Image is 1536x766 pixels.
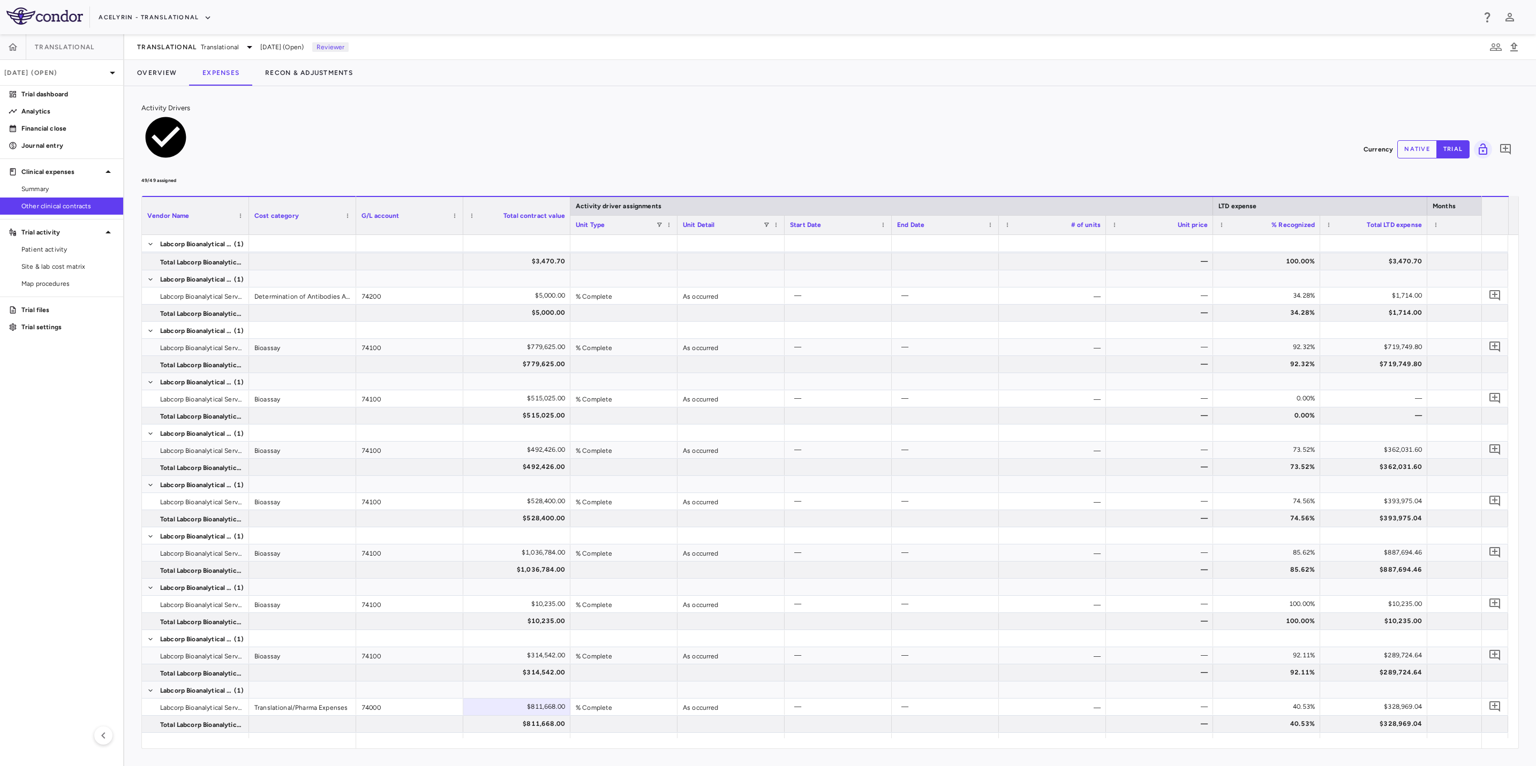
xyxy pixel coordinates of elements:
div: 74100 [356,647,463,664]
span: Labcorp Bioanalytical Services LLC - PO-660 [160,579,233,596]
span: Total contract value [503,212,565,219]
div: % Complete [570,287,677,304]
div: 0.00% [1437,338,1529,355]
div: 73.52% [1223,458,1315,475]
div: 40.53% [1223,715,1315,732]
span: Unit Type [576,221,605,229]
div: $719,749.80 [1330,338,1422,355]
div: $393,975.04 [1330,510,1422,527]
p: Trial dashboard [21,89,115,99]
span: Patient activity [21,245,115,254]
div: — [999,544,1106,561]
button: Overview [124,60,190,86]
div: $528,400.00 [473,510,565,527]
div: 100.00% [1223,595,1315,612]
div: Bioassay [249,442,356,458]
div: 0.00% [1437,698,1529,715]
div: — [1116,441,1208,458]
div: — [1437,287,1529,304]
span: Site & lab cost matrix [21,262,115,271]
span: Unit price [1178,221,1208,229]
div: $314,542.00 [473,664,565,681]
div: — [1116,253,1208,270]
div: 0.00% [1437,595,1529,612]
div: $811,668.00 [473,698,565,715]
svg: Add comment [1488,597,1501,610]
span: Start Date [790,221,822,229]
div: % Complete [570,493,677,510]
svg: Add comment [1488,495,1501,507]
span: Labcorp Bioanalytical Services LLC - PO-398 [160,425,233,442]
span: Total Labcorp Bioanalytical Services LLC - PO-398 [160,459,243,476]
div: — [1116,647,1208,664]
button: Acelyrin - Translational [99,9,212,26]
div: 34.28% [1223,304,1315,321]
div: $5,000.00 [473,287,565,304]
button: Add comment [1486,286,1504,305]
div: As occurred [677,647,785,664]
div: 0.00% [1437,390,1529,407]
span: Labcorp Bioanalytical Services LLC - PO-399 [160,494,243,511]
div: $492,426.00 [473,441,565,458]
svg: Add comment [1488,700,1501,713]
div: $887,694.46 [1330,544,1422,561]
div: 0.00% [1437,492,1529,510]
div: 73.52% [1223,441,1315,458]
span: Total Labcorp Bioanalytical Services LLC - PO-2555 [160,254,243,271]
div: 74200 [356,287,463,304]
span: (1) [234,528,244,545]
div: $5,000.00 [473,304,565,321]
span: Labcorp Bioanalytical Services LLC - PO-398 [160,442,243,459]
div: As occurred [677,390,785,407]
div: 92.11% [1223,664,1315,681]
div: — [901,338,993,355]
span: Months [1433,202,1456,210]
span: Total Labcorp Bioanalytical Services LLC - PO-660 [160,613,243,631]
div: 100.00% [1223,612,1315,630]
div: $393,975.04 [1330,492,1422,510]
div: As occurred [677,442,785,458]
span: Summary [21,184,115,194]
button: Add comment [1496,140,1515,158]
span: (1) [234,271,244,288]
div: — [901,287,993,304]
div: — [1116,407,1208,424]
span: [DATE] (Open) [260,42,304,52]
span: Labcorp Bioanalytical Services LLC - PO-2556 [160,271,233,288]
div: % Complete [570,390,677,407]
button: native [1397,140,1437,158]
div: As occurred [677,596,785,612]
div: — [794,647,886,664]
button: Add comment [1486,492,1504,510]
span: Labcorp Bioanalytical Services LLC - PO-397 [160,391,243,408]
div: $1,036,784.00 [473,544,565,561]
span: Vendor Name [147,212,190,219]
div: — [1116,458,1208,475]
div: — [901,698,993,715]
div: 74000 [356,699,463,715]
div: — [1116,338,1208,355]
div: $328,969.04 [1330,715,1422,732]
div: 0.00% [1223,407,1315,424]
div: — [1116,664,1208,681]
span: Labcorp Bioanalytical Services LLC - PO-825 [160,733,233,750]
div: — [794,698,886,715]
div: As occurred [677,699,785,715]
div: $811,668.00 [473,715,565,732]
div: 74100 [356,493,463,510]
button: trial [1436,140,1470,158]
span: Total Labcorp Bioanalytical Services LLC - PO-399 [160,511,243,528]
div: $362,031.60 [1330,441,1422,458]
img: logo-full-SnFGN8VE.png [6,7,83,25]
div: — [794,595,886,612]
button: Recon & Adjustments [252,60,366,86]
div: % Complete [570,596,677,612]
div: % Complete [570,339,677,355]
button: Add comment [1486,543,1504,562]
div: $10,235.00 [1330,612,1422,630]
span: Activity driver assignments [576,202,661,210]
span: Other clinical contracts [21,201,115,211]
span: LTD expense [1218,202,1257,210]
div: Translational/Pharma Expenses [249,699,356,715]
span: Labcorp Bioanalytical Services LLC - PO-396 [160,339,243,357]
